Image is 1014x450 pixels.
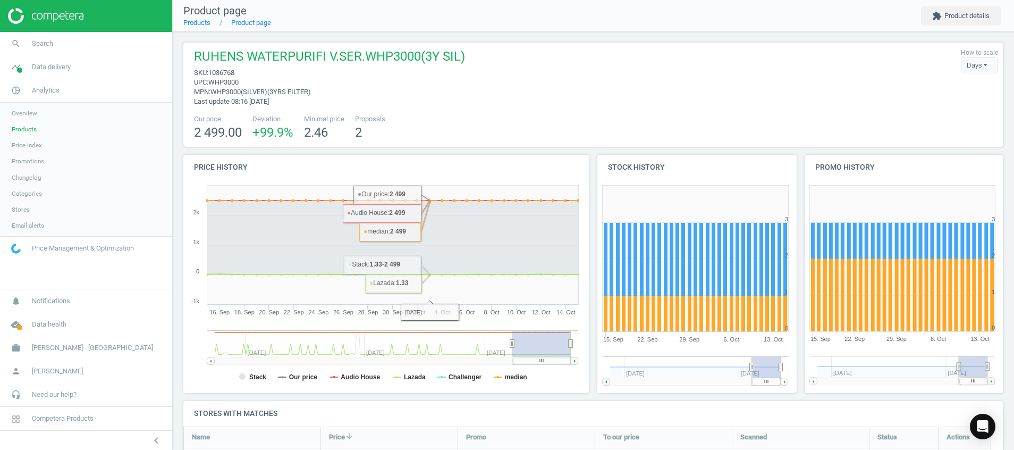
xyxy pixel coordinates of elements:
[208,78,239,86] span: WHP3000
[150,434,163,447] i: chevron_left
[183,401,1003,426] h4: Stores with matches
[434,309,450,315] tspan: 4. Oct
[970,414,995,439] div: Open Intercom Messenger
[992,252,995,259] text: 2
[6,80,26,101] i: pie_chart_outlined
[785,216,788,222] text: 3
[383,309,403,315] tspan: 30. Sep
[345,432,353,440] i: arrow_downward
[32,343,153,353] span: [PERSON_NAME] - [GEOGRAPHIC_DATA]
[961,57,998,73] div: Days
[6,57,26,77] i: timeline
[6,385,26,405] i: headset_mic
[183,4,247,17] span: Product page
[234,309,255,315] tspan: 18. Sep
[208,69,234,77] span: 1036768
[32,86,60,95] span: Analytics
[805,155,1004,180] h4: Promo history
[32,244,134,253] span: Price Management & Optimization
[329,432,345,442] span: Price
[196,268,199,274] text: 0
[308,309,328,315] tspan: 24. Sep
[603,336,623,343] tspan: 15. Sep
[191,298,200,304] text: -1k
[341,373,380,381] tspan: Audio House
[992,325,995,331] text: 0
[971,336,990,343] tspan: 13. Oct
[740,432,767,442] span: Scanned
[12,173,41,182] span: Changelog
[992,289,995,295] text: 1
[679,336,699,343] tspan: 29. Sep
[484,309,499,315] tspan: 8. Oct
[12,189,42,198] span: Categories
[194,69,208,77] span: sku :
[32,39,53,48] span: Search
[410,309,425,315] tspan: 2. Oct
[32,414,94,423] span: Competera Products
[358,309,378,315] tspan: 28. Sep
[8,8,83,24] img: ajHJNr6hYgQAAAAASUVORK5CYII=
[12,221,44,230] span: Email alerts
[194,125,242,140] span: 2 499.00
[209,309,230,315] tspan: 16. Sep
[810,336,831,343] tspan: 15. Sep
[6,291,26,311] i: notifications
[194,97,269,105] span: Last update 08:16 [DATE]
[252,125,293,140] span: +99.9 %
[459,309,475,315] tspan: 6. Oct
[886,336,907,343] tspan: 29. Sep
[194,78,208,86] span: upc :
[289,373,318,381] tspan: Our price
[355,114,385,124] span: Proposals
[249,373,266,381] tspan: Stack
[333,309,353,315] tspan: 26. Sep
[6,338,26,358] i: work
[603,432,639,442] span: To our price
[785,325,788,331] text: 0
[259,309,279,315] tspan: 20. Sep
[637,336,657,343] tspan: 22. Sep
[6,314,26,335] i: cloud_done
[466,432,486,442] span: Promo
[32,320,66,329] span: Data health
[32,62,71,72] span: Data delivery
[12,125,37,134] span: Products
[231,19,271,27] a: Product page
[210,88,311,96] span: WHP3000(SILVER)(3YRS FILTER)
[194,48,465,68] span: RUHENS WATERPURIFI V.SER.WHP3000(3Y SIL)
[785,252,788,259] text: 2
[505,373,527,381] tspan: median
[194,114,242,124] span: Our price
[404,373,426,381] tspan: Lazada
[992,216,995,222] text: 3
[143,434,170,447] button: chevron_left
[284,309,304,315] tspan: 22. Sep
[32,366,83,376] span: [PERSON_NAME]
[947,432,970,442] span: Actions
[449,373,481,381] tspan: Challenger
[931,336,946,343] tspan: 6. Oct
[12,157,44,165] span: Promotions
[723,336,739,343] tspan: 6. Oct
[183,19,210,27] a: Products
[921,6,1001,26] button: extensionProduct details
[6,361,26,381] i: person
[193,239,199,245] text: 1k
[183,155,589,180] h4: Price history
[597,155,797,180] h4: Stock history
[252,114,293,124] span: Deviation
[304,125,328,140] span: 2.46
[877,432,897,442] span: Status
[192,432,210,442] span: Name
[32,296,70,306] span: Notifications
[11,244,21,254] img: wGWNvw8QSZomAAAAABJRU5ErkJggg==
[12,205,30,214] span: Stores
[785,289,788,295] text: 1
[844,336,865,343] tspan: 22. Sep
[556,309,575,315] tspan: 14. Oct
[304,114,344,124] span: Minimal price
[194,88,210,96] span: mpn :
[6,34,26,54] i: search
[507,309,526,315] tspan: 10. Oct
